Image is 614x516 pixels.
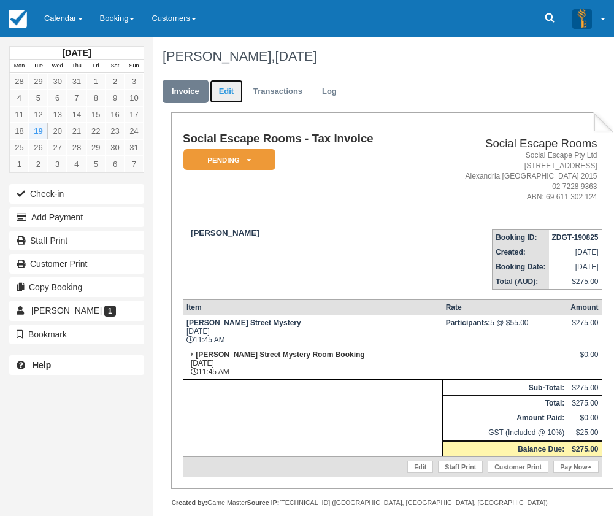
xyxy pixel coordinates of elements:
[48,156,67,172] a: 3
[48,73,67,90] a: 30
[443,410,568,425] th: Amount Paid:
[567,300,602,315] th: Amount
[407,461,433,473] a: Edit
[493,260,549,274] th: Booking Date:
[567,410,602,425] td: $0.00
[29,73,48,90] a: 29
[9,355,144,375] a: Help
[86,90,106,106] a: 8
[183,133,423,145] h1: Social Escape Rooms - Tax Invoice
[572,9,592,28] img: A3
[106,90,125,106] a: 9
[443,300,568,315] th: Rate
[10,73,29,90] a: 28
[29,90,48,106] a: 5
[10,106,29,123] a: 11
[171,499,207,506] strong: Created by:
[33,360,51,370] b: Help
[9,207,144,227] button: Add Payment
[106,73,125,90] a: 2
[163,80,209,104] a: Invoice
[210,80,243,104] a: Edit
[567,396,602,411] td: $275.00
[10,60,29,73] th: Mon
[163,49,605,64] h1: [PERSON_NAME],
[125,156,144,172] a: 7
[29,139,48,156] a: 26
[10,123,29,139] a: 18
[29,156,48,172] a: 2
[9,10,27,28] img: checkfront-main-nav-mini-logo.png
[86,60,106,73] th: Fri
[244,80,312,104] a: Transactions
[552,233,599,242] strong: ZDGT-190825
[106,156,125,172] a: 6
[67,123,86,139] a: 21
[67,139,86,156] a: 28
[67,106,86,123] a: 14
[9,184,144,204] button: Check-in
[570,350,598,369] div: $0.00
[106,139,125,156] a: 30
[572,445,598,453] strong: $275.00
[86,139,106,156] a: 29
[10,139,29,156] a: 25
[106,60,125,73] th: Sat
[48,123,67,139] a: 20
[29,60,48,73] th: Tue
[493,245,549,260] th: Created:
[106,106,125,123] a: 16
[275,48,317,64] span: [DATE]
[125,90,144,106] a: 10
[493,274,549,290] th: Total (AUD):
[183,149,275,171] em: Pending
[48,90,67,106] a: 6
[67,90,86,106] a: 7
[9,301,144,320] a: [PERSON_NAME] 1
[48,106,67,123] a: 13
[428,150,597,203] address: Social Escape Pty Ltd [STREET_ADDRESS] Alexandria [GEOGRAPHIC_DATA] 2015 02 7228 9363 ABN: 69 611...
[29,123,48,139] a: 19
[446,318,491,327] strong: Participants
[443,396,568,411] th: Total:
[9,254,144,274] a: Customer Print
[570,318,598,337] div: $275.00
[186,318,301,327] strong: [PERSON_NAME] Street Mystery
[62,48,91,58] strong: [DATE]
[493,230,549,245] th: Booking ID:
[125,123,144,139] a: 24
[86,73,106,90] a: 1
[183,347,442,380] td: [DATE] 11:45 AM
[183,148,271,171] a: Pending
[125,73,144,90] a: 3
[247,499,280,506] strong: Source IP:
[86,106,106,123] a: 15
[567,425,602,441] td: $25.00
[48,139,67,156] a: 27
[106,123,125,139] a: 23
[553,461,598,473] a: Pay Now
[86,123,106,139] a: 22
[183,315,442,348] td: [DATE] 11:45 AM
[196,350,364,359] strong: [PERSON_NAME] Street Mystery Room Booking
[67,73,86,90] a: 31
[171,498,613,507] div: Game Master [TECHNICAL_ID] ([GEOGRAPHIC_DATA], [GEOGRAPHIC_DATA], [GEOGRAPHIC_DATA])
[125,106,144,123] a: 17
[29,106,48,123] a: 12
[31,306,102,315] span: [PERSON_NAME]
[9,325,144,344] button: Bookmark
[443,380,568,396] th: Sub-Total:
[104,306,116,317] span: 1
[549,260,602,274] td: [DATE]
[438,461,483,473] a: Staff Print
[428,137,597,150] h2: Social Escape Rooms
[10,90,29,106] a: 4
[443,441,568,457] th: Balance Due:
[10,156,29,172] a: 1
[125,60,144,73] th: Sun
[125,139,144,156] a: 31
[549,245,602,260] td: [DATE]
[48,60,67,73] th: Wed
[183,300,442,315] th: Item
[9,231,144,250] a: Staff Print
